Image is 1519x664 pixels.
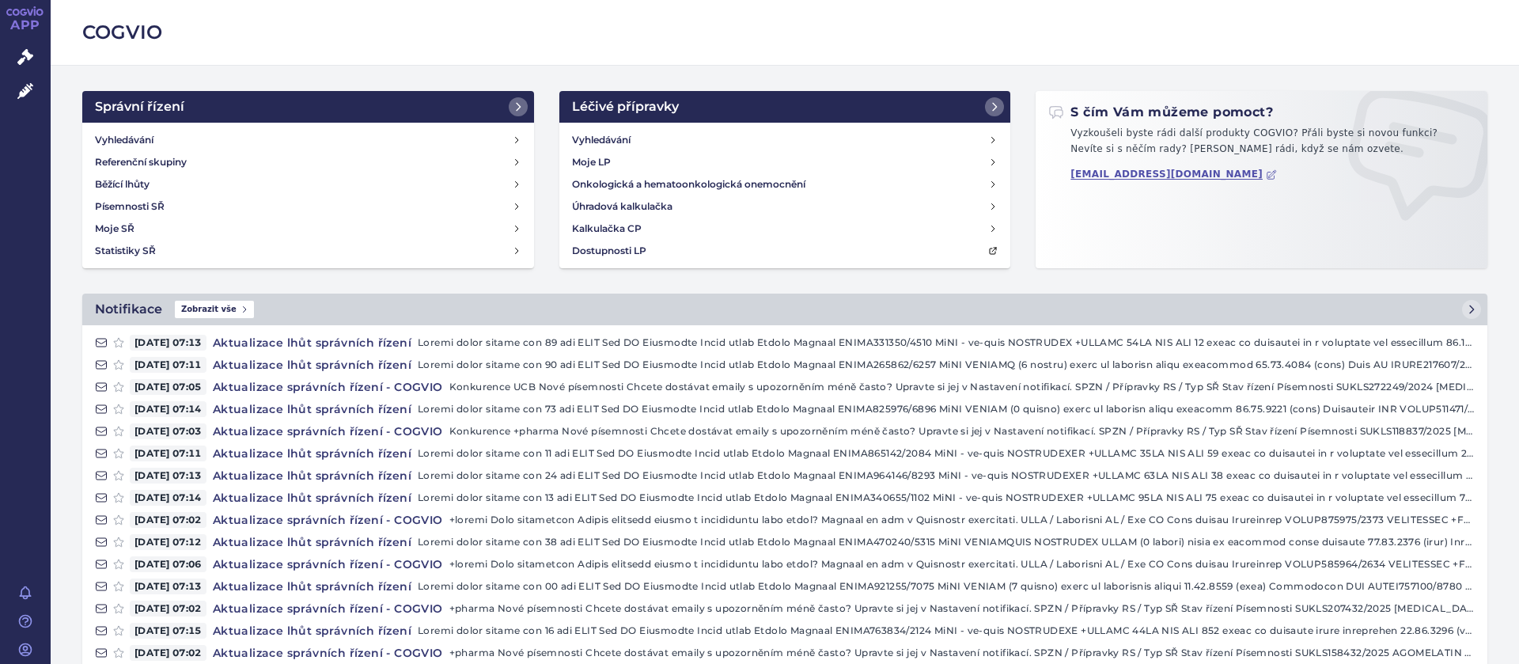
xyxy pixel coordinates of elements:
span: [DATE] 07:02 [130,601,206,617]
span: [DATE] 07:05 [130,379,206,395]
h4: Aktualizace lhůt správních řízení [206,335,418,351]
p: Loremi dolor sitame con 00 adi ELIT Sed DO Eiusmodte Incid utlab Etdolo Magnaal ENIMA921255/7075 ... [418,579,1475,594]
h4: Písemnosti SŘ [95,199,165,214]
p: Konkurence +pharma Nové písemnosti Chcete dostávat emaily s upozorněním méně často? Upravte si je... [449,423,1475,439]
h4: Aktualizace správních řízení - COGVIO [206,645,449,661]
a: Statistiky SŘ [89,240,528,262]
h4: Referenční skupiny [95,154,187,170]
h2: Správní řízení [95,97,184,116]
a: Onkologická a hematoonkologická onemocnění [566,173,1005,195]
h2: COGVIO [82,19,1487,46]
h2: Léčivé přípravky [572,97,679,116]
p: Loremi dolor sitame con 16 adi ELIT Sed DO Eiusmodte Incid utlab Etdolo Magnaal ENIMA763834/2124 ... [418,623,1475,639]
h4: Statistiky SŘ [95,243,156,259]
a: Úhradová kalkulačka [566,195,1005,218]
span: [DATE] 07:02 [130,645,206,661]
a: Písemnosti SŘ [89,195,528,218]
h4: Aktualizace lhůt správních řízení [206,446,418,461]
span: [DATE] 07:11 [130,446,206,461]
span: [DATE] 07:11 [130,357,206,373]
h2: S čím Vám můžeme pomoct? [1048,104,1273,121]
h4: Aktualizace lhůt správních řízení [206,357,418,373]
span: [DATE] 07:13 [130,579,206,594]
a: Dostupnosti LP [566,240,1005,262]
p: +loremi Dolo sitametcon Adipis elitsedd eiusmo t incididuntu labo etdol? Magnaal en adm v Quisnos... [449,512,1475,528]
h4: Dostupnosti LP [572,243,646,259]
a: Vyhledávání [566,129,1005,151]
p: Loremi dolor sitame con 73 adi ELIT Sed DO Eiusmodte Incid utlab Etdolo Magnaal ENIMA825976/6896 ... [418,401,1475,417]
h4: Aktualizace lhůt správních řízení [206,468,418,484]
a: Běžící lhůty [89,173,528,195]
h4: Onkologická a hematoonkologická onemocnění [572,176,805,192]
h4: Aktualizace správních řízení - COGVIO [206,423,449,439]
span: [DATE] 07:13 [130,335,206,351]
p: Loremi dolor sitame con 89 adi ELIT Sed DO Eiusmodte Incid utlab Etdolo Magnaal ENIMA331350/4510 ... [418,335,1475,351]
p: Loremi dolor sitame con 11 adi ELIT Sed DO Eiusmodte Incid utlab Etdolo Magnaal ENIMA865142/2084 ... [418,446,1475,461]
h4: Aktualizace lhůt správních řízení [206,534,418,550]
span: [DATE] 07:13 [130,468,206,484]
h4: Vyhledávání [95,132,153,148]
p: Loremi dolor sitame con 90 adi ELIT Sed DO Eiusmodte Incid utlab Etdolo Magnaal ENIMA265862/6257 ... [418,357,1475,373]
p: Loremi dolor sitame con 13 adi ELIT Sed DO Eiusmodte Incid utlab Etdolo Magnaal ENIMA340655/1102 ... [418,490,1475,506]
p: Loremi dolor sitame con 38 adi ELIT Sed DO Eiusmodte Incid utlab Etdolo Magnaal ENIMA470240/5315 ... [418,534,1475,550]
h4: Aktualizace lhůt správních řízení [206,401,418,417]
h4: Aktualizace lhůt správních řízení [206,623,418,639]
p: Konkurence UCB Nové písemnosti Chcete dostávat emaily s upozorněním méně často? Upravte si jej v ... [449,379,1475,395]
a: Léčivé přípravky [559,91,1011,123]
h4: Moje SŘ [95,221,134,237]
span: [DATE] 07:14 [130,401,206,417]
h4: Aktualizace lhůt správních řízení [206,579,418,594]
h4: Aktualizace správních řízení - COGVIO [206,556,449,572]
h4: Aktualizace správních řízení - COGVIO [206,379,449,395]
a: Kalkulačka CP [566,218,1005,240]
a: Moje LP [566,151,1005,173]
span: [DATE] 07:15 [130,623,206,639]
h4: Úhradová kalkulačka [572,199,672,214]
h4: Kalkulačka CP [572,221,642,237]
span: [DATE] 07:03 [130,423,206,439]
p: Vyzkoušeli byste rádi další produkty COGVIO? Přáli byste si novou funkci? Nevíte si s něčím rady?... [1048,126,1475,163]
p: +loremi Dolo sitametcon Adipis elitsedd eiusmo t incididuntu labo etdol? Magnaal en adm v Quisnos... [449,556,1475,572]
span: [DATE] 07:02 [130,512,206,528]
h4: Vyhledávání [572,132,631,148]
p: +pharma Nové písemnosti Chcete dostávat emaily s upozorněním méně často? Upravte si jej v Nastave... [449,645,1475,661]
a: Vyhledávání [89,129,528,151]
span: [DATE] 07:14 [130,490,206,506]
a: NotifikaceZobrazit vše [82,294,1487,325]
h4: Moje LP [572,154,611,170]
h4: Aktualizace správních řízení - COGVIO [206,601,449,617]
p: +pharma Nové písemnosti Chcete dostávat emaily s upozorněním méně často? Upravte si jej v Nastave... [449,601,1475,617]
h4: Aktualizace správních řízení - COGVIO [206,512,449,528]
a: Referenční skupiny [89,151,528,173]
h2: Notifikace [95,300,162,319]
h4: Běžící lhůty [95,176,150,192]
span: [DATE] 07:12 [130,534,206,550]
span: Zobrazit vše [175,301,254,318]
p: Loremi dolor sitame con 24 adi ELIT Sed DO Eiusmodte Incid utlab Etdolo Magnaal ENIMA964146/8293 ... [418,468,1475,484]
a: Moje SŘ [89,218,528,240]
span: [DATE] 07:06 [130,556,206,572]
a: [EMAIL_ADDRESS][DOMAIN_NAME] [1070,169,1277,180]
a: Správní řízení [82,91,534,123]
h4: Aktualizace lhůt správních řízení [206,490,418,506]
